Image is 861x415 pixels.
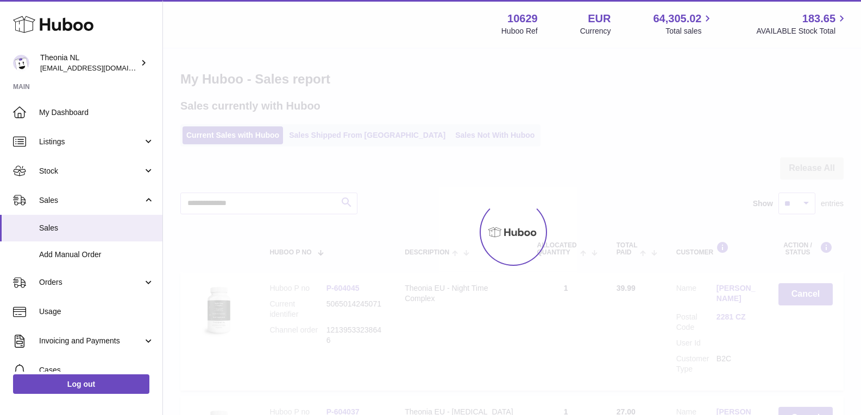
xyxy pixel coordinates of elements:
span: [EMAIL_ADDRESS][DOMAIN_NAME] [40,63,160,72]
span: Usage [39,307,154,317]
span: 183.65 [802,11,835,26]
span: My Dashboard [39,107,154,118]
div: Theonia NL [40,53,138,73]
span: Orders [39,277,143,288]
a: 64,305.02 Total sales [653,11,714,36]
span: Total sales [665,26,714,36]
strong: EUR [588,11,611,26]
div: Currency [580,26,611,36]
span: 64,305.02 [653,11,701,26]
span: Add Manual Order [39,250,154,260]
span: Stock [39,166,143,176]
strong: 10629 [507,11,538,26]
span: Invoicing and Payments [39,336,143,346]
span: AVAILABLE Stock Total [756,26,848,36]
span: Sales [39,195,143,206]
a: Log out [13,374,149,394]
span: Cases [39,365,154,375]
span: Sales [39,223,154,233]
img: info@wholesomegoods.eu [13,55,29,71]
div: Huboo Ref [501,26,538,36]
a: 183.65 AVAILABLE Stock Total [756,11,848,36]
span: Listings [39,137,143,147]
